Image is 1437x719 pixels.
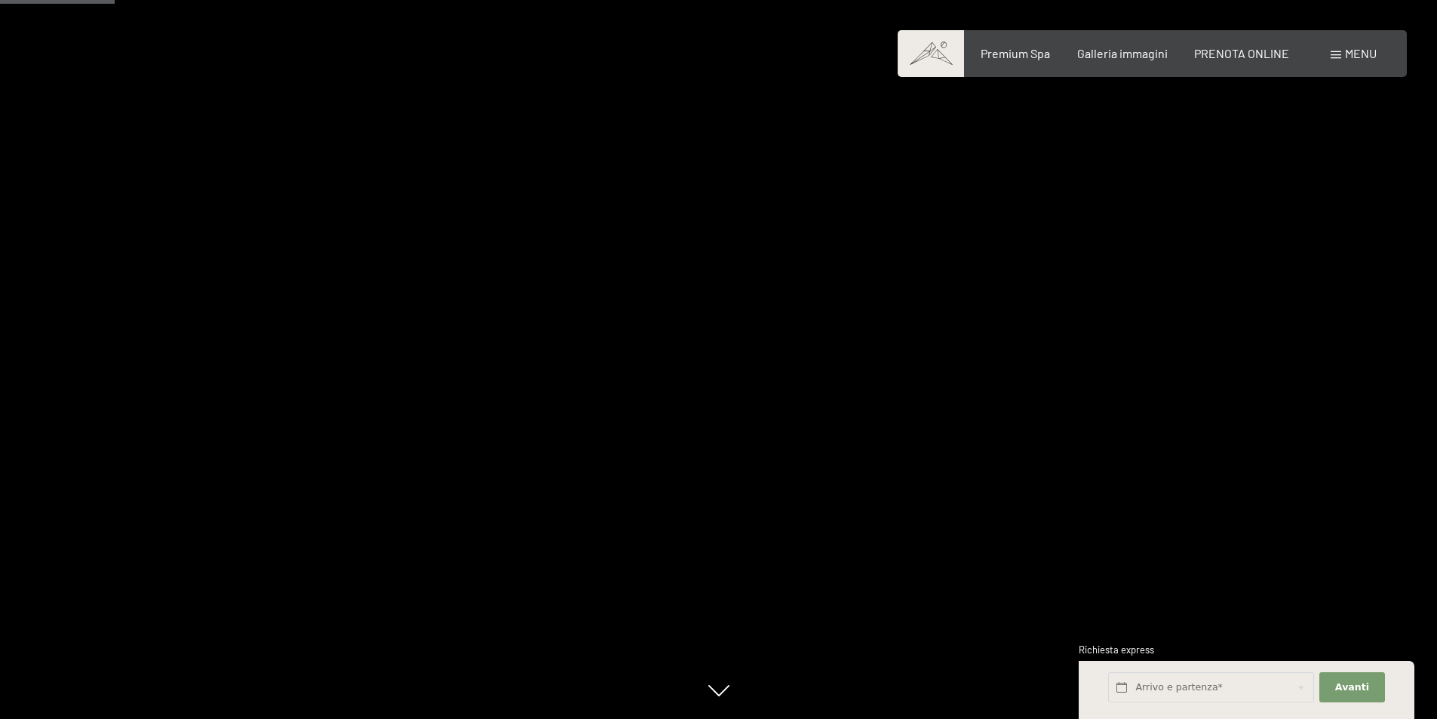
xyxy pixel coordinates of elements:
[1079,644,1154,656] span: Richiesta express
[1077,46,1168,60] a: Galleria immagini
[1345,46,1377,60] span: Menu
[1194,46,1289,60] a: PRENOTA ONLINE
[1335,681,1369,694] span: Avanti
[1319,672,1384,703] button: Avanti
[981,46,1050,60] a: Premium Spa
